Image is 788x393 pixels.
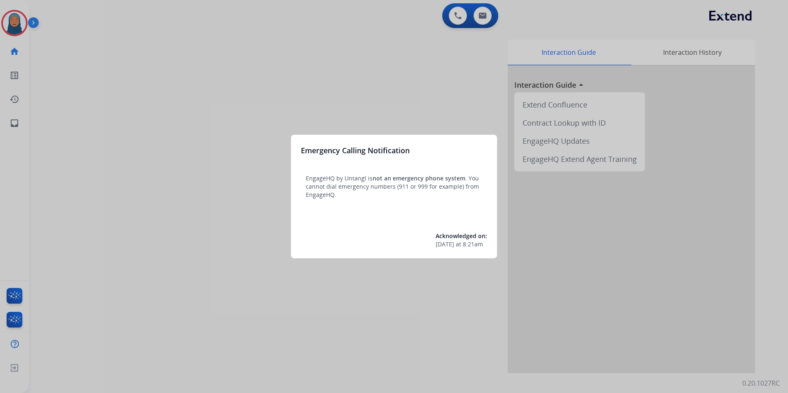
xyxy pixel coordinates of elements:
[306,174,482,199] p: EngageHQ by Untangl is . You cannot dial emergency numbers (911 or 999 for example) from EngageHQ.
[463,240,483,248] span: 8:21am
[373,174,465,182] span: not an emergency phone system
[436,240,487,248] div: at
[436,240,454,248] span: [DATE]
[301,145,410,156] h3: Emergency Calling Notification
[436,232,487,240] span: Acknowledged on:
[742,378,780,388] p: 0.20.1027RC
